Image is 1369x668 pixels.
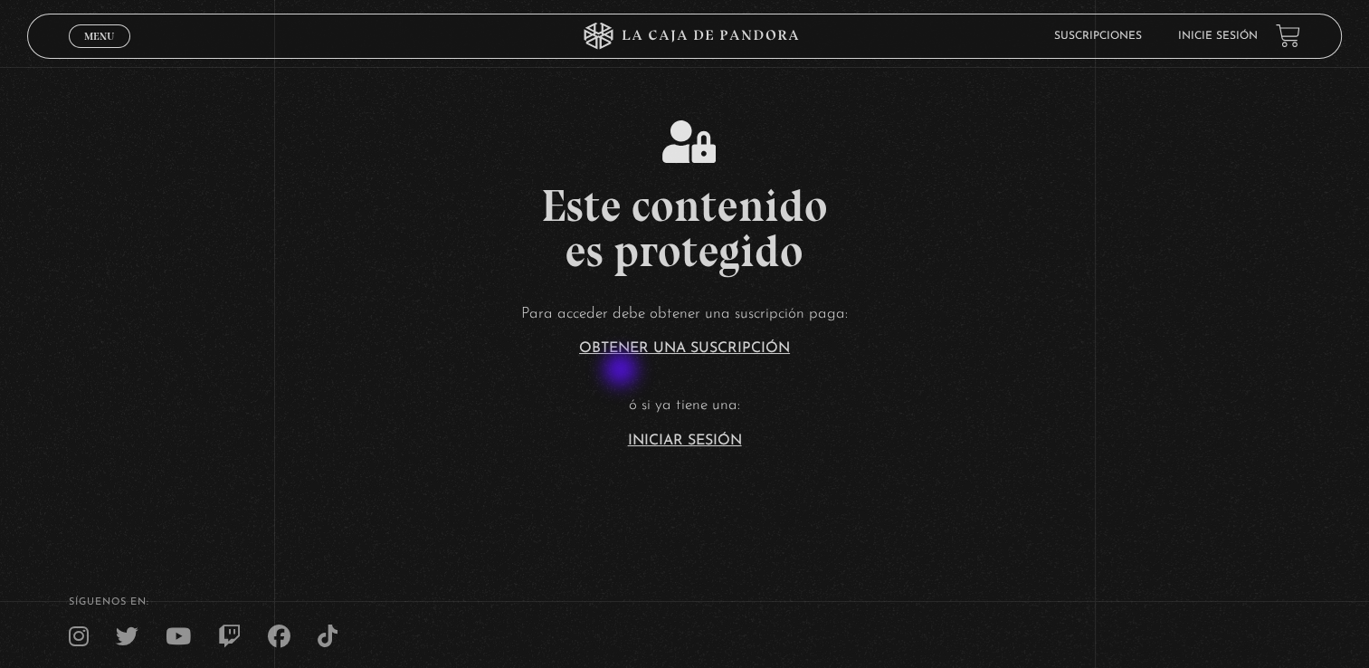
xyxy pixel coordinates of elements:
a: Inicie sesión [1178,31,1258,42]
a: Iniciar Sesión [628,434,742,448]
h4: SÍguenos en: [69,597,1301,607]
a: Obtener una suscripción [579,341,790,356]
a: Suscripciones [1054,31,1142,42]
span: Menu [84,31,114,42]
span: Cerrar [78,46,120,59]
a: View your shopping cart [1276,24,1300,48]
